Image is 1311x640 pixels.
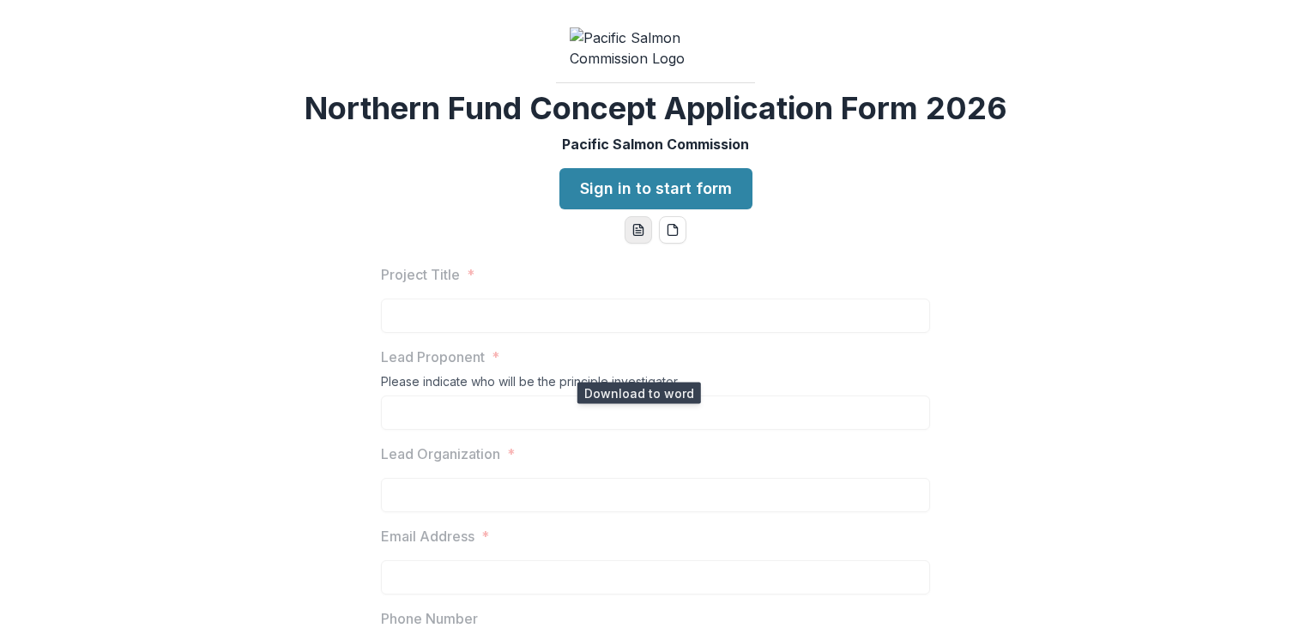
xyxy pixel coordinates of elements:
[381,526,474,546] p: Email Address
[570,27,741,69] img: Pacific Salmon Commission Logo
[381,608,478,629] p: Phone Number
[305,90,1007,127] h2: Northern Fund Concept Application Form 2026
[381,374,930,395] div: Please indicate who will be the principle investigator.
[659,216,686,244] button: pdf-download
[559,168,752,209] a: Sign in to start form
[381,444,500,464] p: Lead Organization
[381,347,485,367] p: Lead Proponent
[381,264,460,285] p: Project Title
[562,134,749,154] p: Pacific Salmon Commission
[625,216,652,244] button: word-download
